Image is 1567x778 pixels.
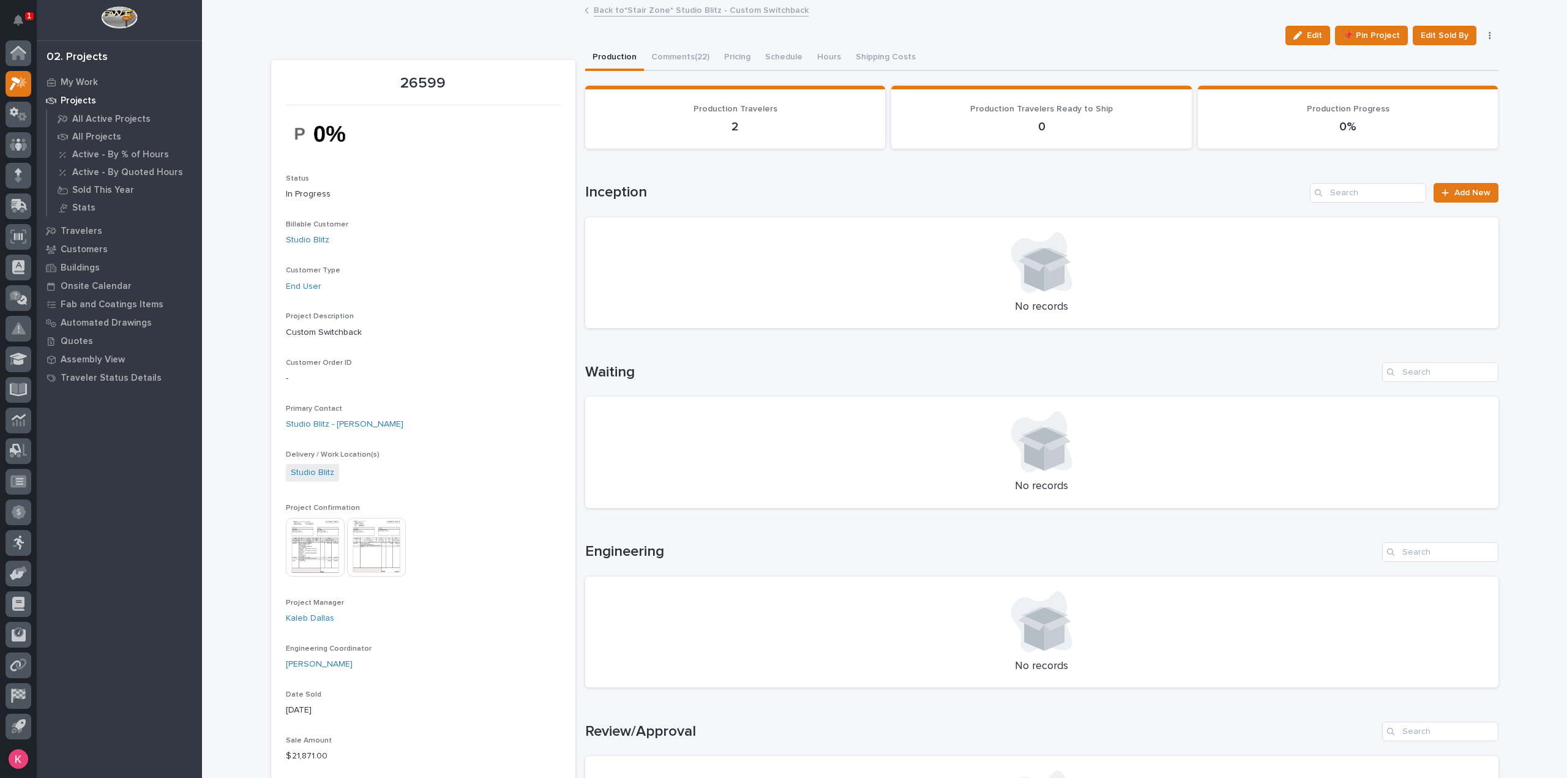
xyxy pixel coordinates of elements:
p: Customers [61,244,108,255]
p: - [286,372,561,385]
span: Billable Customer [286,221,348,228]
p: Quotes [61,336,93,347]
span: Customer Order ID [286,359,352,367]
span: Sale Amount [286,737,332,744]
a: Stats [47,199,202,216]
p: Projects [61,95,96,107]
a: Onsite Calendar [37,277,202,295]
p: Travelers [61,226,102,237]
input: Search [1382,362,1498,382]
span: Production Travelers [694,105,777,113]
span: Production Progress [1307,105,1389,113]
button: Shipping Costs [848,45,923,71]
a: Kaleb Dallas [286,612,334,625]
a: Assembly View [37,350,202,368]
p: 2 [600,119,871,134]
a: Studio Blitz [291,466,334,479]
p: No records [600,301,1484,314]
a: Traveler Status Details [37,368,202,387]
a: All Projects [47,128,202,145]
a: Sold This Year [47,181,202,198]
input: Search [1382,542,1498,562]
a: Fab and Coatings Items [37,295,202,313]
p: All Active Projects [72,114,151,125]
a: Active - By Quoted Hours [47,163,202,181]
a: Buildings [37,258,202,277]
div: 02. Projects [47,51,108,64]
p: No records [600,660,1484,673]
button: Production [585,45,644,71]
p: Sold This Year [72,185,134,196]
button: Schedule [758,45,810,71]
p: Fab and Coatings Items [61,299,163,310]
p: Stats [72,203,95,214]
p: [DATE] [286,704,561,717]
p: $ 21,871.00 [286,750,561,763]
a: Studio Blitz [286,234,329,247]
a: Customers [37,240,202,258]
a: [PERSON_NAME] [286,658,353,671]
p: Automated Drawings [61,318,152,329]
h1: Waiting [585,364,1377,381]
p: My Work [61,77,98,88]
button: Notifications [6,7,31,33]
p: Active - By Quoted Hours [72,167,183,178]
input: Search [1310,183,1426,203]
p: 0 [906,119,1177,134]
a: Automated Drawings [37,313,202,332]
p: Traveler Status Details [61,373,162,384]
img: Workspace Logo [101,6,137,29]
button: Edit Sold By [1413,26,1476,45]
a: Quotes [37,332,202,350]
span: Project Confirmation [286,504,360,512]
p: Custom Switchback [286,326,561,339]
span: Add New [1454,189,1490,197]
button: users-avatar [6,746,31,772]
button: Comments (22) [644,45,717,71]
span: Engineering Coordinator [286,645,372,653]
button: Edit [1285,26,1330,45]
button: 📌 Pin Project [1335,26,1408,45]
a: Studio Blitz - [PERSON_NAME] [286,418,403,431]
a: Projects [37,91,202,110]
button: Hours [810,45,848,71]
p: No records [600,480,1484,493]
h1: Engineering [585,543,1377,561]
h1: Review/Approval [585,723,1377,741]
span: Project Manager [286,599,344,607]
img: JT7Mve_EOh4VAlRP47e3s2y0kZM7dYtkbdHo5G15t6I [286,113,378,155]
p: In Progress [286,188,561,201]
a: Add New [1434,183,1498,203]
p: Active - By % of Hours [72,149,169,160]
a: Travelers [37,222,202,240]
input: Search [1382,722,1498,741]
p: 26599 [286,75,561,92]
span: Delivery / Work Location(s) [286,451,380,458]
span: Status [286,175,309,182]
span: Primary Contact [286,405,342,413]
p: All Projects [72,132,121,143]
p: 1 [27,12,31,20]
a: All Active Projects [47,110,202,127]
h1: Inception [585,184,1306,201]
p: Buildings [61,263,100,274]
span: Edit [1307,30,1322,41]
span: Project Description [286,313,354,320]
span: Customer Type [286,267,340,274]
a: End User [286,280,321,293]
a: My Work [37,73,202,91]
span: Edit Sold By [1421,28,1468,43]
a: Active - By % of Hours [47,146,202,163]
button: Pricing [717,45,758,71]
span: Production Travelers Ready to Ship [970,105,1113,113]
div: Notifications1 [15,15,31,34]
p: 0% [1213,119,1484,134]
span: 📌 Pin Project [1343,28,1400,43]
a: Back to*Stair Zone* Studio Blitz - Custom Switchback [594,2,809,17]
p: Onsite Calendar [61,281,132,292]
p: Assembly View [61,354,125,365]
